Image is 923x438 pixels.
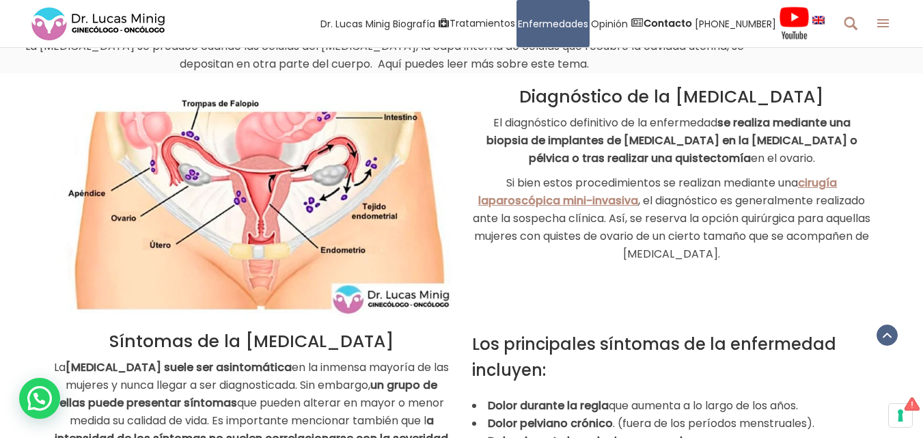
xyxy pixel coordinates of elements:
[472,114,872,167] p: El diagnóstico definitivo de la enfermedad en el ovario.
[320,16,390,31] span: Dr. Lucas Minig
[472,415,872,433] li: . (fuera de los períodos menstruales).
[488,398,609,413] strong: Dolor durante la regla
[812,16,825,24] img: language english
[472,397,872,415] li: que aumenta a lo largo de los años.
[644,16,692,30] strong: Contacto
[52,331,452,352] h2: Síntomas de la [MEDICAL_DATA]
[779,6,810,40] img: Videos Youtube Ginecología
[591,16,628,31] span: Opinión
[472,87,872,107] h2: Diagnóstico de la [MEDICAL_DATA]
[393,16,435,31] span: Biografía
[450,16,515,31] span: Tratamientos
[518,16,588,31] span: Enfermedades
[164,359,292,375] strong: suele ser asintomática
[472,174,872,263] p: Si bien estos procedimientos se realizan mediante una , el diagnóstico es generalmente realizado ...
[472,331,872,383] h3: Los principales síntomas de la enfermedad incluyen:
[52,88,452,318] img: Endometriosis-varcelona
[19,378,60,419] div: WhatsApp contact
[488,415,613,431] strong: Dolor pelviano crónico
[486,115,857,166] strong: se realiza mediante una biopsia de implantes de [MEDICAL_DATA] en la [MEDICAL_DATA] o pélvica o t...
[10,38,759,73] p: La [MEDICAL_DATA] se produce cuando las células del [MEDICAL_DATA], la capa interna de células qu...
[66,359,161,375] strong: [MEDICAL_DATA]
[695,16,776,31] span: [PHONE_NUMBER]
